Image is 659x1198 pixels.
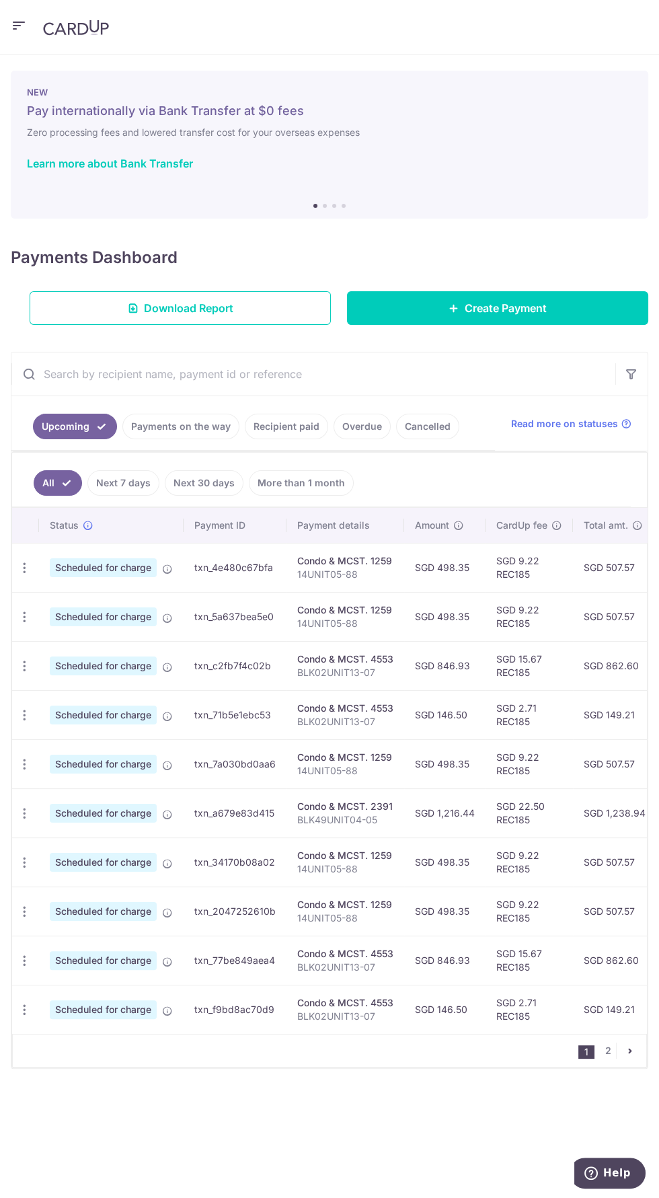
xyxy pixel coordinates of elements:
[297,898,393,911] div: Condo & MCST. 1259
[573,543,656,592] td: SGD 507.57
[404,543,486,592] td: SGD 498.35
[43,20,109,36] img: CardUp
[486,936,573,985] td: SGD 15.67 REC185
[404,690,486,739] td: SGD 146.50
[511,417,631,430] a: Read more on statuses
[27,157,193,170] a: Learn more about Bank Transfer
[184,543,286,592] td: txn_4e480c67bfa
[404,887,486,936] td: SGD 498.35
[184,641,286,690] td: txn_c2fb7f4c02b
[496,519,547,532] span: CardUp fee
[574,1158,646,1191] iframe: Opens a widget where you can find more information
[184,985,286,1034] td: txn_f9bd8ac70d9
[50,951,157,970] span: Scheduled for charge
[465,300,547,316] span: Create Payment
[297,652,393,666] div: Condo & MCST. 4553
[184,690,286,739] td: txn_71b5e1ebc53
[184,508,286,543] th: Payment ID
[297,996,393,1010] div: Condo & MCST. 4553
[486,690,573,739] td: SGD 2.71 REC185
[27,87,632,98] p: NEW
[573,690,656,739] td: SGD 149.21
[50,804,157,823] span: Scheduled for charge
[511,417,618,430] span: Read more on statuses
[11,352,615,396] input: Search by recipient name, payment id or reference
[486,543,573,592] td: SGD 9.22 REC185
[297,715,393,728] p: BLK02UNIT13-07
[415,519,449,532] span: Amount
[486,985,573,1034] td: SGD 2.71 REC185
[486,739,573,788] td: SGD 9.22 REC185
[87,470,159,496] a: Next 7 days
[27,103,632,119] h5: Pay internationally via Bank Transfer at $0 fees
[50,1000,157,1019] span: Scheduled for charge
[404,837,486,887] td: SGD 498.35
[50,519,79,532] span: Status
[50,607,157,626] span: Scheduled for charge
[573,887,656,936] td: SGD 507.57
[144,300,233,316] span: Download Report
[573,837,656,887] td: SGD 507.57
[184,788,286,837] td: txn_a679e83d415
[184,837,286,887] td: txn_34170b08a02
[573,641,656,690] td: SGD 862.60
[486,887,573,936] td: SGD 9.22 REC185
[297,961,393,974] p: BLK02UNIT13-07
[33,414,117,439] a: Upcoming
[297,568,393,581] p: 14UNIT05-88
[573,936,656,985] td: SGD 862.60
[27,124,632,141] h6: Zero processing fees and lowered transfer cost for your overseas expenses
[50,853,157,872] span: Scheduled for charge
[297,666,393,679] p: BLK02UNIT13-07
[50,902,157,921] span: Scheduled for charge
[347,291,648,325] a: Create Payment
[184,887,286,936] td: txn_2047252610b
[50,558,157,577] span: Scheduled for charge
[584,519,628,532] span: Total amt.
[486,641,573,690] td: SGD 15.67 REC185
[297,603,393,617] div: Condo & MCST. 1259
[404,936,486,985] td: SGD 846.93
[297,702,393,715] div: Condo & MCST. 4553
[184,936,286,985] td: txn_77be849aea4
[122,414,239,439] a: Payments on the way
[297,800,393,813] div: Condo & MCST. 2391
[184,592,286,641] td: txn_5a637bea5e0
[165,470,243,496] a: Next 30 days
[297,813,393,827] p: BLK49UNIT04-05
[11,246,178,270] h4: Payments Dashboard
[297,764,393,778] p: 14UNIT05-88
[297,911,393,925] p: 14UNIT05-88
[578,1035,646,1067] nav: pager
[404,788,486,837] td: SGD 1,216.44
[297,947,393,961] div: Condo & MCST. 4553
[404,641,486,690] td: SGD 846.93
[334,414,391,439] a: Overdue
[297,751,393,764] div: Condo & MCST. 1259
[486,788,573,837] td: SGD 22.50 REC185
[600,1043,616,1059] a: 2
[573,788,656,837] td: SGD 1,238.94
[50,657,157,675] span: Scheduled for charge
[573,592,656,641] td: SGD 507.57
[245,414,328,439] a: Recipient paid
[486,592,573,641] td: SGD 9.22 REC185
[297,849,393,862] div: Condo & MCST. 1259
[286,508,404,543] th: Payment details
[404,985,486,1034] td: SGD 146.50
[578,1045,594,1059] li: 1
[486,837,573,887] td: SGD 9.22 REC185
[404,592,486,641] td: SGD 498.35
[404,739,486,788] td: SGD 498.35
[573,739,656,788] td: SGD 507.57
[249,470,354,496] a: More than 1 month
[573,985,656,1034] td: SGD 149.21
[50,706,157,724] span: Scheduled for charge
[184,739,286,788] td: txn_7a030bd0aa6
[50,755,157,774] span: Scheduled for charge
[297,554,393,568] div: Condo & MCST. 1259
[297,1010,393,1023] p: BLK02UNIT13-07
[297,617,393,630] p: 14UNIT05-88
[297,862,393,876] p: 14UNIT05-88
